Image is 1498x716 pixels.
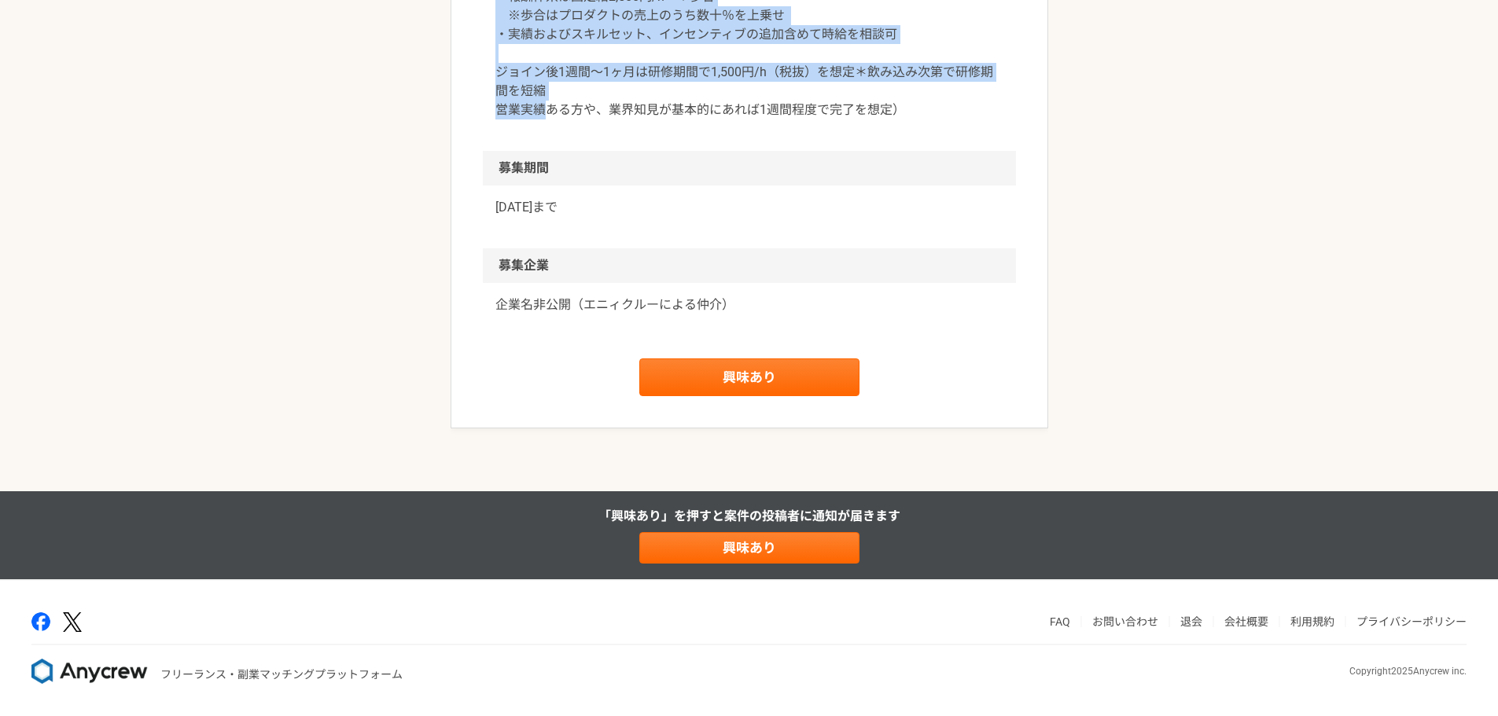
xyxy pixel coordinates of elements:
h2: 募集企業 [483,248,1016,283]
a: 利用規約 [1290,615,1334,628]
p: Copyright 2025 Anycrew inc. [1349,664,1467,678]
a: 企業名非公開（エニィクルーによる仲介） [495,296,1003,314]
h2: 募集期間 [483,151,1016,185]
a: 興味あり [639,358,859,396]
a: 興味あり [639,532,859,564]
p: フリーランス・副業マッチングプラットフォーム [160,666,403,683]
p: 「興味あり」を押すと 案件の投稿者に通知が届きます [598,507,900,526]
a: 会社概要 [1224,615,1268,628]
img: x-391a3a86.png [63,612,82,632]
img: facebook-2adfd474.png [31,612,50,631]
img: 8DqYSo04kwAAAAASUVORK5CYII= [31,659,148,684]
a: お問い合わせ [1092,615,1158,628]
a: FAQ [1050,615,1070,628]
a: 退会 [1180,615,1202,628]
a: プライバシーポリシー [1356,615,1467,628]
p: [DATE]まで [495,198,1003,217]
